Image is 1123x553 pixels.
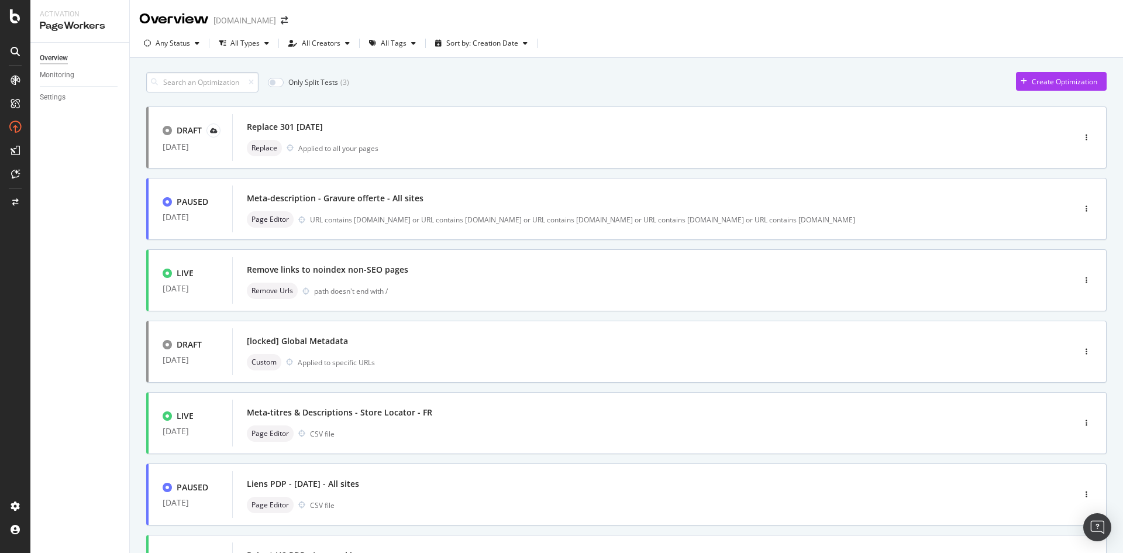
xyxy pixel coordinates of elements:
span: Replace [252,145,277,152]
div: PageWorkers [40,19,120,33]
button: All Tags [364,34,421,53]
a: Monitoring [40,69,121,81]
div: Remove links to noindex non-SEO pages [247,264,408,276]
a: Settings [40,91,121,104]
button: Create Optimization [1016,72,1107,91]
div: [DATE] [163,427,218,436]
div: [locked] Global Metadata [247,335,348,347]
div: LIVE [177,267,194,279]
div: [DATE] [163,355,218,365]
div: Replace 301 [DATE] [247,121,323,133]
span: Page Editor [252,502,289,509]
div: All Tags [381,40,407,47]
div: Settings [40,91,66,104]
div: Only Split Tests [288,77,338,87]
div: path doesn't end with / [314,286,1025,296]
div: neutral label [247,425,294,442]
div: CSV file [310,429,335,439]
div: Meta-titres & Descriptions - Store Locator - FR [247,407,432,418]
div: neutral label [247,283,298,299]
div: [DATE] [163,498,218,507]
div: Applied to specific URLs [298,358,375,367]
a: Overview [40,52,121,64]
span: Page Editor [252,216,289,223]
div: neutral label [247,211,294,228]
input: Search an Optimization [146,72,259,92]
div: Liens PDP - [DATE] - All sites [247,478,359,490]
div: PAUSED [177,196,208,208]
div: ( 3 ) [340,77,349,87]
div: Overview [139,9,209,29]
span: Custom [252,359,277,366]
div: All Creators [302,40,340,47]
div: Activation [40,9,120,19]
div: Applied to all your pages [298,143,378,153]
button: Sort by: Creation Date [430,34,532,53]
div: CSV file [310,500,335,510]
div: All Types [230,40,260,47]
button: All Creators [284,34,354,53]
div: Create Optimization [1032,77,1097,87]
div: neutral label [247,354,281,370]
div: arrow-right-arrow-left [281,16,288,25]
div: DRAFT [177,125,202,136]
div: [DATE] [163,142,218,152]
div: DRAFT [177,339,202,351]
div: [DATE] [163,284,218,293]
div: Overview [40,52,68,64]
div: neutral label [247,497,294,513]
div: URL contains [DOMAIN_NAME] or URL contains [DOMAIN_NAME] or URL contains [DOMAIN_NAME] or URL con... [310,215,1025,225]
div: Monitoring [40,69,74,81]
div: PAUSED [177,482,208,493]
span: Remove Urls [252,287,293,294]
span: Page Editor [252,430,289,437]
div: Sort by: Creation Date [446,40,518,47]
div: Any Status [156,40,190,47]
div: [DOMAIN_NAME] [213,15,276,26]
div: LIVE [177,410,194,422]
button: All Types [214,34,274,53]
div: Open Intercom Messenger [1083,513,1111,541]
div: neutral label [247,140,282,156]
button: Any Status [139,34,204,53]
div: [DATE] [163,212,218,222]
div: Meta-description - Gravure offerte - All sites [247,193,423,204]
